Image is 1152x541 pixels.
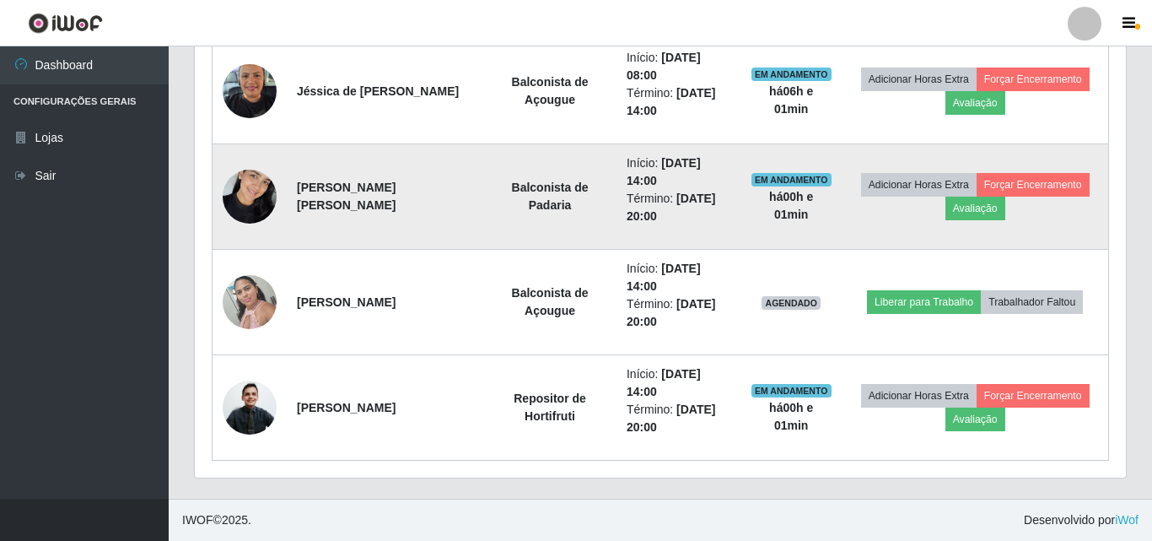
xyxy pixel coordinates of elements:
strong: Balconista de Padaria [512,181,589,212]
time: [DATE] 14:00 [627,367,701,398]
button: Avaliação [945,91,1005,115]
button: Liberar para Trabalho [867,290,981,314]
time: [DATE] 14:00 [627,262,701,293]
span: EM ANDAMENTO [751,173,832,187]
span: Desenvolvido por [1024,511,1139,529]
button: Forçar Encerramento [977,68,1090,91]
strong: [PERSON_NAME] [297,295,396,309]
button: Avaliação [945,408,1005,431]
button: Trabalhador Faltou [981,290,1083,314]
img: 1725909093018.jpeg [223,55,277,127]
strong: Balconista de Açougue [512,286,589,317]
li: Início: [627,49,730,84]
strong: há 00 h e 01 min [769,190,813,221]
span: EM ANDAMENTO [751,384,832,398]
strong: [PERSON_NAME] [297,401,396,414]
img: CoreUI Logo [28,13,103,34]
span: AGENDADO [762,296,821,310]
li: Término: [627,401,730,436]
button: Adicionar Horas Extra [861,173,977,197]
button: Avaliação [945,197,1005,220]
button: Adicionar Horas Extra [861,384,977,408]
time: [DATE] 14:00 [627,156,701,187]
time: [DATE] 08:00 [627,51,701,82]
button: Forçar Encerramento [977,173,1090,197]
li: Término: [627,190,730,225]
li: Início: [627,260,730,295]
img: 1625782717345.jpeg [223,379,277,437]
button: Forçar Encerramento [977,384,1090,408]
span: © 2025 . [182,511,251,529]
strong: Repositor de Hortifruti [514,392,586,423]
li: Início: [627,154,730,190]
li: Término: [627,295,730,331]
strong: há 06 h e 01 min [769,84,813,116]
strong: Jéssica de [PERSON_NAME] [297,84,459,98]
li: Início: [627,365,730,401]
img: 1702328329487.jpeg [223,266,277,338]
strong: há 00 h e 01 min [769,401,813,432]
span: IWOF [182,513,213,527]
span: EM ANDAMENTO [751,68,832,81]
strong: Balconista de Açougue [512,75,589,106]
button: Adicionar Horas Extra [861,68,977,91]
img: 1736860936757.jpeg [223,160,277,232]
strong: [PERSON_NAME] [PERSON_NAME] [297,181,396,212]
li: Término: [627,84,730,120]
a: iWof [1115,513,1139,527]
